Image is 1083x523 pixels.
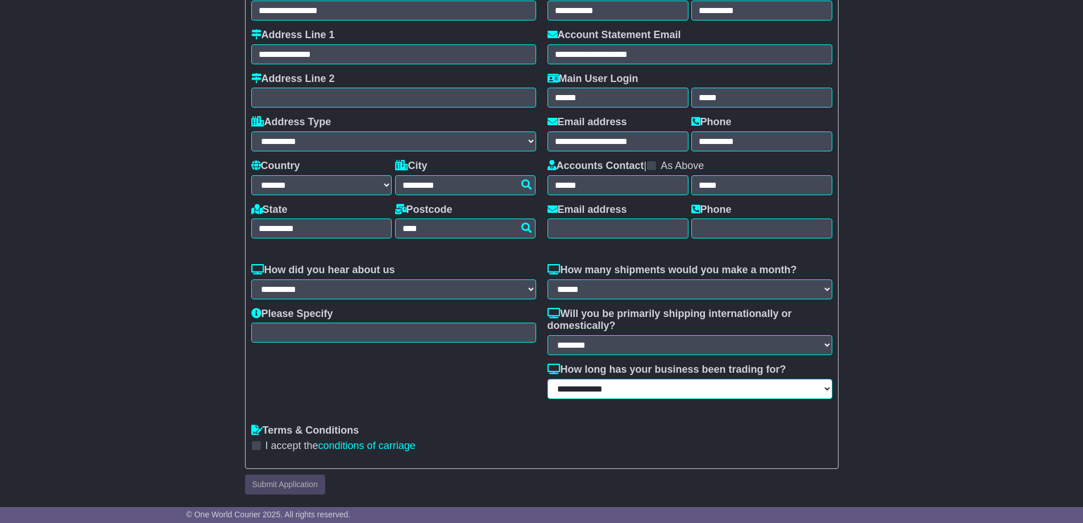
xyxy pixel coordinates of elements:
label: Main User Login [547,73,638,85]
label: Accounts Contact [547,160,644,172]
label: How long has your business been trading for? [547,364,786,376]
label: Postcode [395,204,453,216]
label: Account Statement Email [547,29,681,42]
button: Submit Application [245,475,325,495]
label: City [395,160,428,172]
label: Phone [691,204,732,216]
a: conditions of carriage [318,440,416,451]
label: Email address [547,116,627,129]
label: Please Specify [251,308,333,320]
label: Country [251,160,300,172]
label: State [251,204,288,216]
label: Address Line 1 [251,29,335,42]
label: I accept the [265,440,416,452]
label: Email address [547,204,627,216]
label: Phone [691,116,732,129]
label: How did you hear about us [251,264,395,277]
label: How many shipments would you make a month? [547,264,797,277]
label: Terms & Conditions [251,425,359,437]
label: Address Type [251,116,331,129]
label: Will you be primarily shipping internationally or domestically? [547,308,832,332]
label: As Above [661,160,704,172]
label: Address Line 2 [251,73,335,85]
span: © One World Courier 2025. All rights reserved. [186,510,351,519]
div: | [547,160,832,175]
